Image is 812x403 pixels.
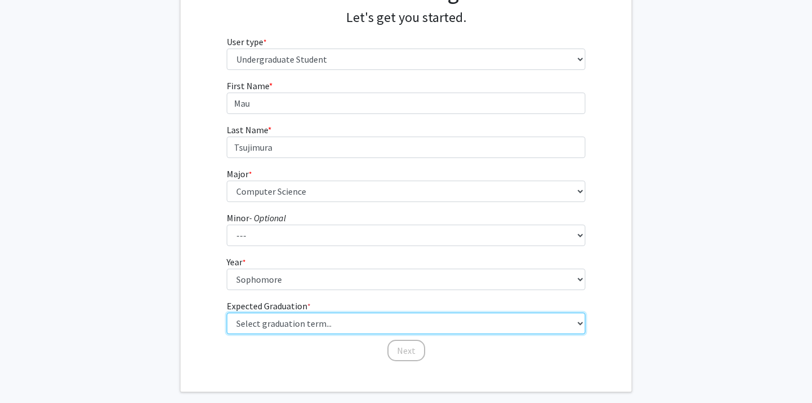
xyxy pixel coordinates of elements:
button: Next [387,340,425,361]
label: Expected Graduation [227,299,311,313]
iframe: Chat [8,352,48,395]
label: Year [227,255,246,269]
i: - Optional [249,212,286,224]
label: Major [227,167,252,181]
h4: Let's get you started. [227,10,586,26]
span: Last Name [227,124,268,135]
label: User type [227,35,267,49]
span: First Name [227,80,269,91]
label: Minor [227,211,286,225]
